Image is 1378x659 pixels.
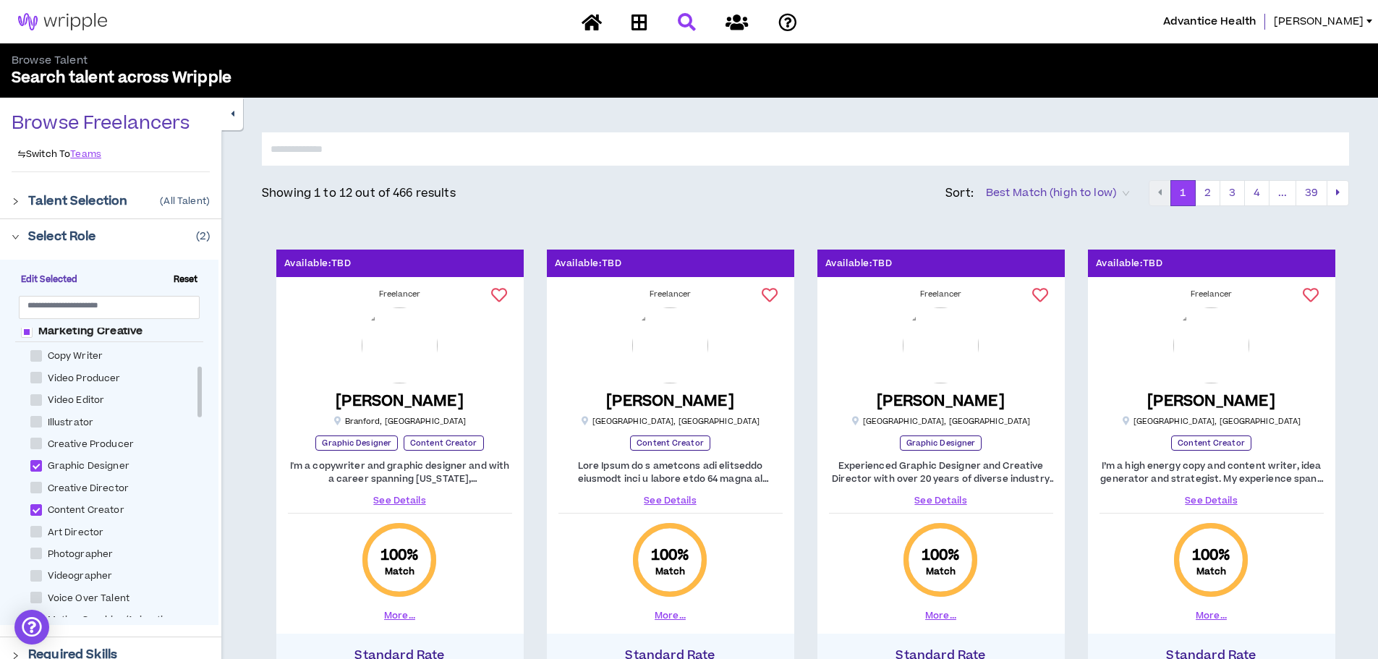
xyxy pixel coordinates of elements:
a: Teams [70,148,101,160]
span: Marketing Creative [33,324,149,339]
p: Talent Selection [28,192,127,210]
p: Available: TBD [284,257,352,271]
h5: [PERSON_NAME] [606,392,734,410]
p: Browse Talent [12,54,689,68]
span: Video Editor [42,394,111,407]
p: Showing 1 to 12 out of 466 results [262,184,456,202]
p: Available: TBD [555,257,622,271]
button: 39 [1296,180,1327,206]
p: Switch To [17,148,70,160]
p: Content Creator [630,435,710,451]
button: ... [1269,180,1296,206]
a: See Details [558,494,783,507]
h5: [PERSON_NAME] [877,392,1005,410]
span: 100 % [651,545,690,566]
p: [GEOGRAPHIC_DATA] , [GEOGRAPHIC_DATA] [1122,416,1301,427]
small: Match [1196,566,1227,577]
span: Voice Over Talent [42,592,135,605]
img: iIMzYTQpa1aA6AsSdvLVYVTbfYDU8gEk72BWOqqz.png [903,307,979,383]
p: I’m a high energy copy and content writer, idea generator and strategist. My experience spans the... [1100,459,1324,485]
p: Graphic Designer [315,435,398,451]
span: Edit Selected [15,273,84,286]
p: Sort: [945,184,974,202]
a: See Details [829,494,1053,507]
img: aGFCuOouFpPxEk9bma7OOqC9ps4vIRvnyhF2696w.png [632,307,708,383]
h5: [PERSON_NAME] [336,392,464,410]
p: Select Role [28,228,96,245]
span: 100 % [1192,545,1231,566]
small: Match [655,566,686,577]
small: Match [926,566,956,577]
nav: pagination [1149,180,1349,206]
p: Graphic Designer [900,435,982,451]
p: Branford , [GEOGRAPHIC_DATA] [333,416,467,427]
span: right [12,197,20,205]
span: 100 % [922,545,961,566]
div: Freelancer [288,289,512,300]
p: [GEOGRAPHIC_DATA] , [GEOGRAPHIC_DATA] [851,416,1031,427]
div: Open Intercom Messenger [14,610,49,645]
span: Advantice Health [1163,14,1256,30]
img: gxWNs8fY7dfRTblsWg7YyhWfej9K1U7bwJJDbMCL.png [1173,307,1249,383]
span: Art Director [42,526,110,540]
h5: [PERSON_NAME] [1147,392,1275,410]
img: 1zr0oISo8a7anGBJ2NtUAwuwpClVq40Q7oaY4bwt.png [362,307,438,383]
span: [PERSON_NAME] [1274,14,1364,30]
span: right [12,233,20,241]
button: 2 [1195,180,1220,206]
p: Lore Ipsum do s ametcons adi elitseddo eiusmodt inci u labore etdo 64 magna al enimadmini. Ven qu... [558,459,783,485]
span: Video Producer [42,372,127,386]
a: See Details [1100,494,1324,507]
p: Available: TBD [1096,257,1163,271]
p: Browse Freelancers [12,112,190,135]
p: Search talent across Wripple [12,68,689,88]
span: Photographer [42,548,119,561]
span: Graphic Designer [42,459,135,473]
span: Illustrator [42,416,100,430]
p: ( 2 ) [196,229,210,245]
span: swap [17,150,26,158]
span: Reset [168,273,204,286]
button: More... [655,609,686,622]
div: Freelancer [829,289,1053,300]
p: [GEOGRAPHIC_DATA] , [GEOGRAPHIC_DATA] [581,416,760,427]
div: Freelancer [1100,289,1324,300]
button: 3 [1220,180,1245,206]
p: I'm a copywriter and graphic designer and with a career spanning [US_STATE], [GEOGRAPHIC_DATA], a... [288,459,512,485]
p: Content Creator [404,435,484,451]
button: More... [1196,609,1227,622]
span: Creative Producer [42,438,140,451]
span: Creative Director [42,482,135,496]
p: Experienced Graphic Designer and Creative Director with over 20 years of diverse industry experti... [829,459,1053,485]
span: Content Creator [42,503,130,517]
button: More... [384,609,415,622]
a: See Details [288,494,512,507]
span: Videographer [42,569,119,583]
small: Match [385,566,415,577]
div: Freelancer [558,289,783,300]
p: Available: TBD [825,257,893,271]
span: Best Match (high to low) [986,182,1129,204]
p: Content Creator [1171,435,1251,451]
button: 1 [1170,180,1196,206]
button: 4 [1244,180,1269,206]
button: More... [925,609,956,622]
span: Copy Writer [42,349,109,363]
p: ( All Talent ) [160,195,210,207]
span: 100 % [380,545,420,566]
